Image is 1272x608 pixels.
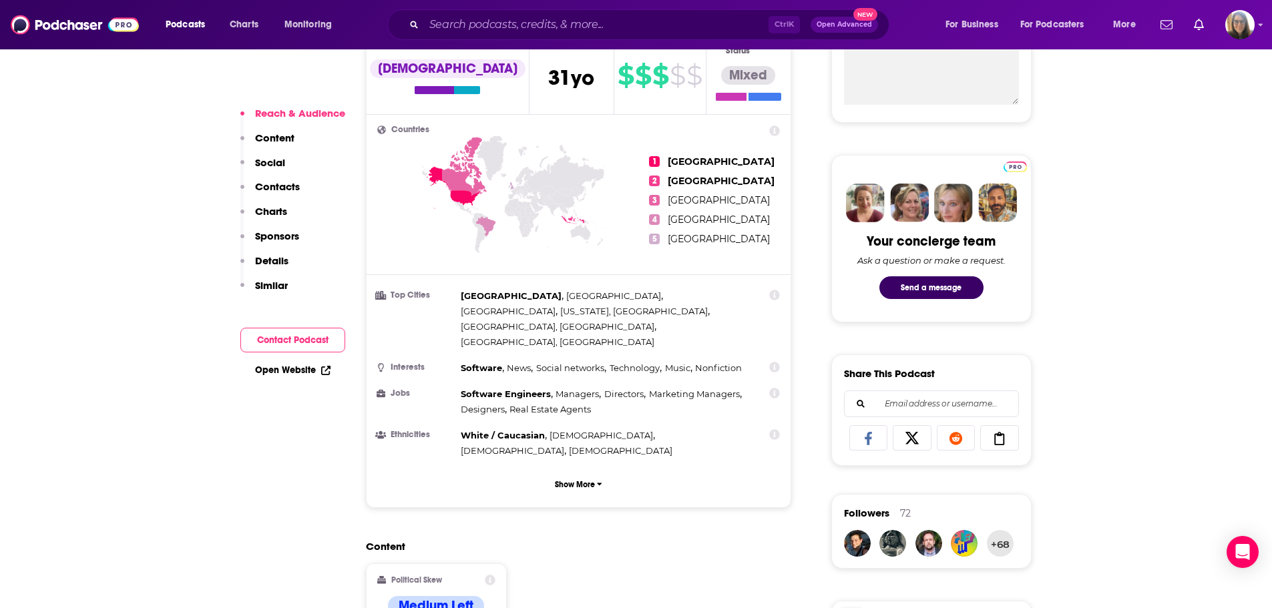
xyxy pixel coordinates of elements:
div: Mixed [721,66,775,85]
button: open menu [275,14,349,35]
span: , [560,304,710,319]
span: Podcasts [166,15,205,34]
img: Jon Profile [978,184,1017,222]
span: Marketing Managers [649,388,740,399]
span: , [461,443,566,459]
span: New [853,8,877,21]
span: $ [670,65,685,86]
p: Reach & Audience [255,107,345,119]
span: Logged in as akolesnik [1225,10,1255,39]
img: Jules Profile [934,184,973,222]
p: Charts [255,205,287,218]
span: 31 yo [548,65,594,91]
button: +68 [987,530,1014,557]
input: Email address or username... [855,391,1008,416]
span: , [556,386,601,402]
p: Details [255,254,288,267]
span: $ [635,65,651,86]
span: For Podcasters [1020,15,1084,34]
h3: Interests [377,363,455,372]
button: Content [240,131,294,156]
a: Show notifications dropdown [1189,13,1209,36]
span: Countries [391,125,429,134]
span: News [507,362,531,373]
div: Search followers [844,390,1019,417]
img: Sydney Profile [846,184,885,222]
span: , [604,386,646,402]
button: Social [240,156,285,181]
button: Charts [240,205,287,230]
div: [DEMOGRAPHIC_DATA] [370,59,525,78]
span: Social networks [536,362,604,373]
a: Open Website [255,364,331,376]
h2: Content [366,540,781,553]
span: , [461,319,656,334]
h3: Jobs [377,389,455,398]
span: Software [461,362,502,373]
img: bmhspb [879,530,906,557]
p: Social [255,156,285,169]
span: , [536,360,606,376]
button: Details [240,254,288,279]
a: Charts [221,14,266,35]
h2: Political Skew [391,575,442,585]
span: Directors [604,388,644,399]
h3: Top Cities [377,291,455,300]
span: [GEOGRAPHIC_DATA] [461,306,556,316]
button: open menu [1012,14,1104,35]
span: , [461,402,507,417]
span: $ [618,65,634,86]
img: Kertrats [844,530,871,557]
button: open menu [936,14,1015,35]
span: , [507,360,533,376]
p: Contacts [255,180,300,193]
span: , [665,360,692,376]
p: Similar [255,279,288,292]
div: Open Intercom Messenger [1227,536,1259,568]
span: , [550,428,655,443]
span: , [649,386,742,402]
button: Show More [377,472,781,497]
a: Share on X/Twitter [893,425,931,450]
span: Real Estate Agents [509,404,591,414]
a: Share on Reddit [937,425,976,450]
span: Followers [844,507,889,519]
img: Podchaser Pro [1004,162,1027,172]
span: [GEOGRAPHIC_DATA], [GEOGRAPHIC_DATA] [461,336,654,347]
span: [DEMOGRAPHIC_DATA] [550,430,653,440]
h3: Ethnicities [377,430,455,439]
span: , [610,360,662,376]
span: Music [665,362,690,373]
button: open menu [1104,14,1152,35]
span: [GEOGRAPHIC_DATA] [461,290,562,301]
span: More [1113,15,1136,34]
a: Copy Link [980,425,1019,450]
span: 5 [649,234,660,244]
span: [DEMOGRAPHIC_DATA] [569,445,672,456]
span: , [566,288,663,304]
span: [DEMOGRAPHIC_DATA] [461,445,564,456]
span: [GEOGRAPHIC_DATA] [668,194,770,206]
span: [GEOGRAPHIC_DATA] [566,290,661,301]
span: [US_STATE], [GEOGRAPHIC_DATA] [560,306,708,316]
a: Share on Facebook [849,425,888,450]
div: Search podcasts, credits, & more... [400,9,902,40]
span: For Business [945,15,998,34]
button: Contacts [240,180,300,205]
span: Designers [461,404,505,414]
button: Show profile menu [1225,10,1255,39]
span: $ [686,65,702,86]
button: Similar [240,279,288,304]
a: Show notifications dropdown [1155,13,1178,36]
span: , [461,288,564,304]
button: Contact Podcast [240,328,345,352]
span: [GEOGRAPHIC_DATA], [GEOGRAPHIC_DATA] [461,321,654,332]
p: Show More [555,480,595,489]
button: Send a message [879,276,984,299]
span: [GEOGRAPHIC_DATA] [668,175,775,187]
img: INRI81216 [951,530,978,557]
span: Open Advanced [817,21,872,28]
